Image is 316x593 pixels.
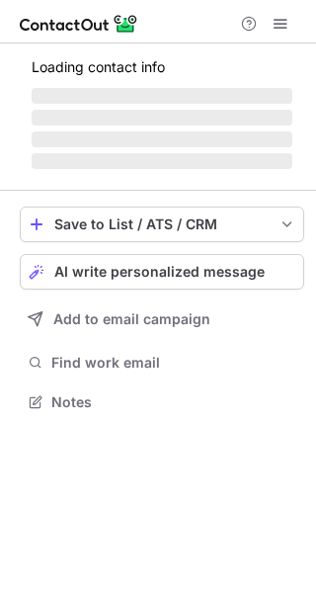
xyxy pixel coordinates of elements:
img: ContactOut v5.3.10 [20,12,138,36]
span: AI write personalized message [54,264,265,280]
span: ‌ [32,153,292,169]
span: Notes [51,393,296,411]
p: Loading contact info [32,59,292,75]
span: ‌ [32,88,292,104]
button: AI write personalized message [20,254,304,290]
button: Find work email [20,349,304,377]
span: Find work email [51,354,296,372]
button: Notes [20,388,304,416]
div: Save to List / ATS / CRM [54,216,270,232]
span: Add to email campaign [53,311,210,327]
button: Add to email campaign [20,301,304,337]
span: ‌ [32,131,292,147]
button: save-profile-one-click [20,207,304,242]
span: ‌ [32,110,292,126]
